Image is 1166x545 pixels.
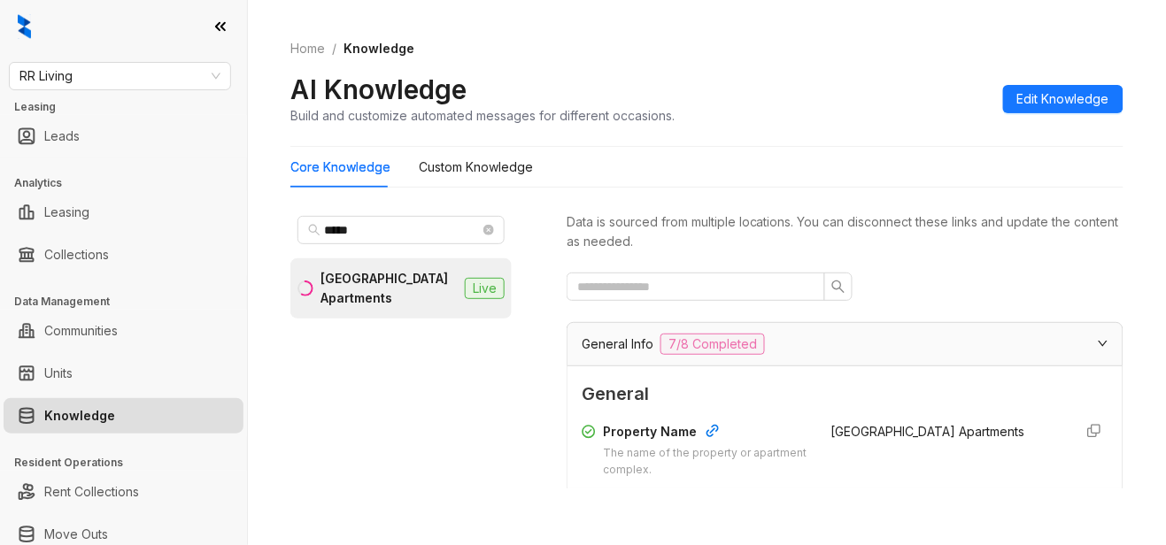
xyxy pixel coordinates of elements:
div: Build and customize automated messages for different occasions. [290,106,675,125]
span: General [582,380,1108,408]
span: Edit Knowledge [1017,89,1109,109]
img: logo [18,14,31,39]
li: Leasing [4,195,243,230]
button: Edit Knowledge [1003,85,1124,113]
div: [GEOGRAPHIC_DATA] Apartments [320,269,458,308]
span: General Info [582,334,653,354]
li: Rent Collections [4,474,243,510]
li: Knowledge [4,398,243,434]
span: search [831,280,846,294]
li: Leads [4,119,243,154]
a: Knowledge [44,398,115,434]
a: Communities [44,313,118,349]
div: General Info7/8 Completed [568,323,1123,365]
li: Units [4,356,243,391]
span: expanded [1098,338,1108,349]
div: Core Knowledge [290,157,390,177]
li: Collections [4,237,243,272]
a: Leads [44,119,80,154]
span: close-circle [483,225,494,235]
a: Home [287,39,328,58]
span: [GEOGRAPHIC_DATA] Apartments [831,424,1025,439]
div: Data is sourced from multiple locations. You can disconnect these links and update the content as... [567,212,1124,251]
div: The name of the property or apartment complex. [603,445,809,479]
h3: Resident Operations [14,455,247,471]
span: RR Living [19,63,220,89]
span: Knowledge [344,41,414,56]
a: Rent Collections [44,474,139,510]
a: Units [44,356,73,391]
h3: Leasing [14,99,247,115]
span: search [308,224,320,236]
div: Custom Knowledge [419,157,533,177]
li: / [332,39,336,58]
span: Live [465,278,505,299]
div: Property Name [603,422,809,445]
h3: Analytics [14,175,247,191]
a: Collections [44,237,109,272]
a: Leasing [44,195,89,230]
span: 7/8 Completed [660,334,765,355]
h2: AI Knowledge [290,73,467,106]
h3: Data Management [14,294,247,310]
li: Communities [4,313,243,349]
